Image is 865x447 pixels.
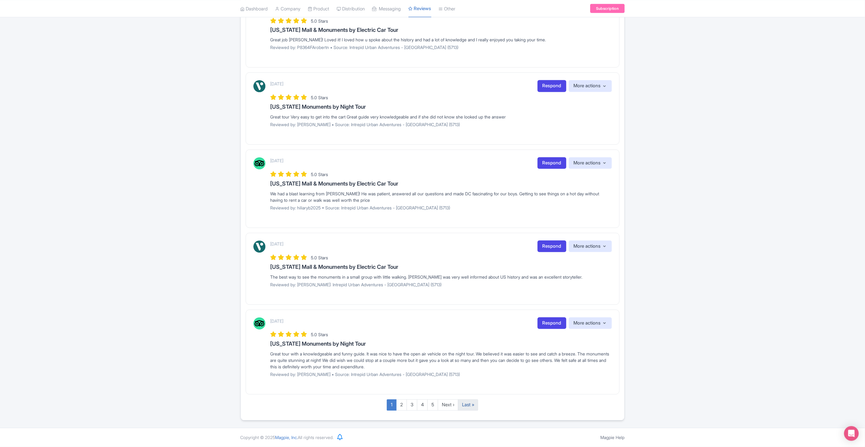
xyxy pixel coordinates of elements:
img: Viator Logo [253,80,266,92]
a: Company [275,0,301,17]
button: More actions [569,241,612,253]
a: Respond [538,80,566,92]
a: Respond [538,241,566,253]
span: 5.0 Stars [311,18,328,24]
a: Distribution [337,0,365,17]
a: 1 [387,400,397,411]
p: Reviewed by: [PERSON_NAME] • Source: Intrepid Urban Adventures - [GEOGRAPHIC_DATA] (5713) [270,371,612,378]
div: Great tour with a knowledgeable and funny guide. It was nice to have the open air vehicle on the ... [270,351,612,370]
a: 3 [407,400,417,411]
div: The best way to see the monuments in a small group with little walking. [PERSON_NAME] was very we... [270,274,612,280]
p: [DATE] [270,241,284,247]
div: We had a blast learning from [PERSON_NAME]! He was patient, answered all our questions and made D... [270,191,612,204]
p: Reviewed by: [PERSON_NAME] • Source: Intrepid Urban Adventures - [GEOGRAPHIC_DATA] (5713) [270,122,612,128]
div: Great tour Very easy to get into the cart Great guide very knowledgeable and if she did not know ... [270,114,612,120]
button: More actions [569,157,612,169]
button: More actions [569,80,612,92]
div: Open Intercom Messenger [844,426,859,441]
div: Copyright © 2025 All rights reserved. [237,434,337,441]
a: Last » [458,400,478,411]
img: Tripadvisor Logo [253,317,266,330]
p: [DATE] [270,158,284,164]
button: More actions [569,317,612,329]
span: 5.0 Stars [311,95,328,100]
p: Reviewed by: hiliaryb2025 • Source: Intrepid Urban Adventures - [GEOGRAPHIC_DATA] (5713) [270,205,612,211]
span: 5.0 Stars [311,332,328,337]
p: [DATE] [270,318,284,325]
a: Dashboard [240,0,268,17]
a: 5 [427,400,438,411]
p: [DATE] [270,81,284,87]
a: 4 [417,400,428,411]
img: Viator Logo [253,241,266,253]
a: Messaging [372,0,401,17]
a: Respond [538,317,566,329]
h3: [US_STATE] Mall & Monuments by Electric Car Tour [270,181,612,187]
div: Great job [PERSON_NAME]! Loved it! I loved how u spoke about the history and had a lot of knowled... [270,37,612,43]
h3: [US_STATE] Mall & Monuments by Electric Car Tour [270,264,612,270]
img: Tripadvisor Logo [253,157,266,170]
a: Product [308,0,330,17]
span: Magpie, Inc. [275,435,298,440]
p: Reviewed by: [PERSON_NAME]: Intrepid Urban Adventures - [GEOGRAPHIC_DATA] (5713) [270,282,612,288]
a: Magpie Help [601,435,625,440]
a: Respond [538,157,566,169]
span: 5.0 Stars [311,172,328,177]
a: Other [439,0,456,17]
h3: [US_STATE] Mall & Monuments by Electric Car Tour [270,27,612,33]
h3: [US_STATE] Monuments by Night Tour [270,341,612,347]
a: Subscription [590,4,625,13]
a: Next › [438,400,458,411]
p: Reviewed by: P8364FArobertn • Source: Intrepid Urban Adventures - [GEOGRAPHIC_DATA] (5713) [270,44,612,51]
span: 5.0 Stars [311,255,328,261]
h3: [US_STATE] Monuments by Night Tour [270,104,612,110]
a: 2 [396,400,407,411]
